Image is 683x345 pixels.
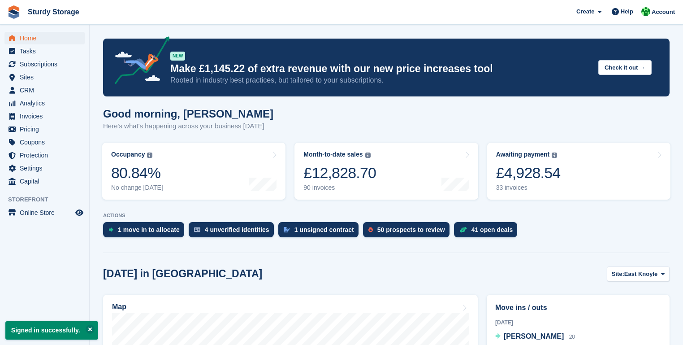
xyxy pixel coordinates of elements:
[303,184,376,192] div: 90 invoices
[4,71,85,83] a: menu
[118,226,180,233] div: 1 move in to allocate
[108,227,113,232] img: move_ins_to_allocate_icon-fdf77a2bb77ea45bf5b3d319d69a93e2d87916cf1d5bf7949dd705db3b84f3ca.svg
[496,151,550,158] div: Awaiting payment
[107,36,170,87] img: price-adjustments-announcement-icon-8257ccfd72463d97f412b2fc003d46551f7dbcb40ab6d574587a9cd5c0d94...
[4,97,85,109] a: menu
[454,222,522,242] a: 41 open deals
[170,62,591,75] p: Make £1,145.22 of extra revenue with our new price increases tool
[377,226,445,233] div: 50 prospects to review
[194,227,200,232] img: verify_identity-adf6edd0f0f0b5bbfe63781bf79b02c33cf7c696d77639b501bdc392416b5a36.svg
[20,123,73,135] span: Pricing
[368,227,373,232] img: prospect-51fa495bee0391a8d652442698ab0144808aea92771e9ea1ae160a38d050c398.svg
[365,153,371,158] img: icon-info-grey-7440780725fd019a000dd9b08b2336e03edf1995a4989e88bcd33f0948082b44.svg
[20,175,73,188] span: Capital
[487,143,670,200] a: Awaiting payment £4,928.54 33 invoices
[363,222,454,242] a: 50 prospects to review
[112,303,126,311] h2: Map
[111,151,145,158] div: Occupancy
[170,52,185,61] div: NEW
[20,84,73,96] span: CRM
[607,266,670,281] button: Site: East Knoyle
[624,270,657,279] span: East Knoyle
[284,227,290,232] img: contract_signature_icon-13c848040528278c33f63329250d36e43548de30e8caae1d1a13099fd9432cc5.svg
[24,4,83,19] a: Sturdy Storage
[4,162,85,175] a: menu
[495,302,661,313] h2: Move ins / outs
[4,45,85,57] a: menu
[170,75,591,85] p: Rooted in industry best practices, but tailored to your subscriptions.
[4,206,85,219] a: menu
[294,226,354,233] div: 1 unsigned contract
[641,7,650,16] img: Simon Sturdy
[278,222,363,242] a: 1 unsigned contract
[495,319,661,327] div: [DATE]
[20,162,73,175] span: Settings
[303,164,376,182] div: £12,828.70
[4,110,85,122] a: menu
[20,136,73,148] span: Coupons
[4,136,85,148] a: menu
[4,149,85,162] a: menu
[652,8,675,17] span: Account
[8,195,89,204] span: Storefront
[111,184,163,192] div: No change [DATE]
[4,175,85,188] a: menu
[504,332,564,340] span: [PERSON_NAME]
[103,268,262,280] h2: [DATE] in [GEOGRAPHIC_DATA]
[4,123,85,135] a: menu
[103,108,273,120] h1: Good morning, [PERSON_NAME]
[103,222,189,242] a: 1 move in to allocate
[4,84,85,96] a: menu
[103,213,670,218] p: ACTIONS
[576,7,594,16] span: Create
[495,331,575,343] a: [PERSON_NAME] 20
[20,71,73,83] span: Sites
[294,143,478,200] a: Month-to-date sales £12,828.70 90 invoices
[621,7,633,16] span: Help
[569,334,575,340] span: 20
[74,207,85,218] a: Preview store
[5,321,98,340] p: Signed in successfully.
[552,153,557,158] img: icon-info-grey-7440780725fd019a000dd9b08b2336e03edf1995a4989e88bcd33f0948082b44.svg
[598,60,652,75] button: Check it out →
[103,121,273,131] p: Here's what's happening across your business [DATE]
[4,58,85,70] a: menu
[20,45,73,57] span: Tasks
[111,164,163,182] div: 80.84%
[496,184,561,192] div: 33 invoices
[20,97,73,109] span: Analytics
[205,226,269,233] div: 4 unverified identities
[147,153,152,158] img: icon-info-grey-7440780725fd019a000dd9b08b2336e03edf1995a4989e88bcd33f0948082b44.svg
[20,110,73,122] span: Invoices
[20,58,73,70] span: Subscriptions
[20,149,73,162] span: Protection
[471,226,513,233] div: 41 open deals
[20,206,73,219] span: Online Store
[4,32,85,44] a: menu
[459,227,467,233] img: deal-1b604bf984904fb50ccaf53a9ad4b4a5d6e5aea283cecdc64d6e3604feb123c2.svg
[20,32,73,44] span: Home
[303,151,363,158] div: Month-to-date sales
[189,222,278,242] a: 4 unverified identities
[496,164,561,182] div: £4,928.54
[612,270,624,279] span: Site:
[7,5,21,19] img: stora-icon-8386f47178a22dfd0bd8f6a31ec36ba5ce8667c1dd55bd0f319d3a0aa187defe.svg
[102,143,285,200] a: Occupancy 80.84% No change [DATE]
